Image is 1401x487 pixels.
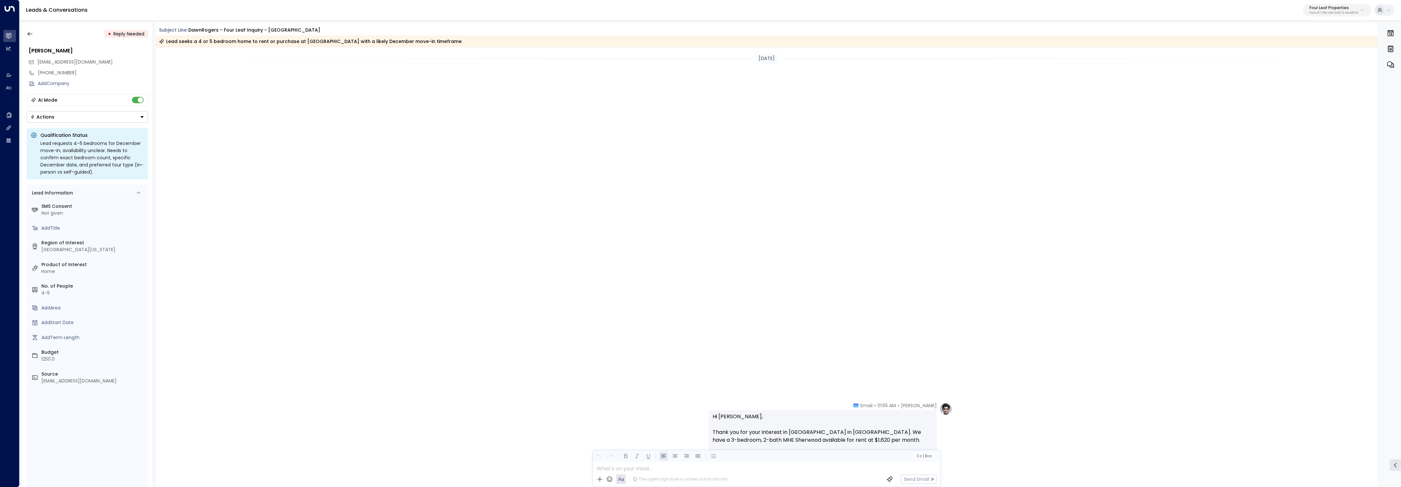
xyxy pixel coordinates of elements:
span: 01:55 AM [877,402,896,409]
div: [PHONE_NUMBER] [38,69,148,76]
span: Reply Needed [113,31,144,37]
p: 34e1cd17-0f68-49af-bd32-3c48ce8611d1 [1309,12,1358,14]
button: Cc|Bcc [914,453,934,459]
p: Qualification Status [40,132,144,138]
div: The agent signature is added automatically [633,476,728,482]
div: [EMAIL_ADDRESS][DOMAIN_NAME] [41,378,145,384]
span: [PERSON_NAME] [901,402,937,409]
span: • [874,402,876,409]
div: Home [41,268,145,275]
label: Product of Interest [41,261,145,268]
span: Email [860,402,873,409]
img: profile-logo.png [939,402,952,415]
div: Lead requests 4–5 bedrooms for December move-in; availability unclear. Needs to confirm exact bed... [40,140,144,176]
button: Four Leaf Properties34e1cd17-0f68-49af-bd32-3c48ce8611d1 [1303,4,1371,16]
div: AddCompany [38,80,148,87]
div: [PERSON_NAME] [29,47,148,55]
div: AddArea [41,305,145,311]
span: • [898,402,899,409]
label: Region of Interest [41,239,145,246]
span: Cc Bcc [916,454,932,458]
div: AddTitle [41,225,145,232]
div: AI Mode [38,97,57,103]
div: Button group with a nested menu [27,111,148,123]
span: dawnr086@gmail.com [37,59,113,65]
div: Actions [30,114,54,120]
div: DawnRogers - Four Leaf Inquiry - [GEOGRAPHIC_DATA] [188,27,320,34]
label: Budget [41,349,145,356]
a: Leads & Conversations [26,6,88,14]
button: Redo [606,452,614,460]
div: Not given [41,210,145,217]
div: Lead Information [30,190,73,196]
span: | [923,454,924,458]
p: Four Leaf Properties [1309,6,1358,10]
span: Subject Line: [159,27,188,33]
div: AddStart Date [41,319,145,326]
div: • [108,28,111,40]
div: [GEOGRAPHIC_DATA][US_STATE] [41,246,145,253]
label: Source [41,371,145,378]
div: 4-5 [41,290,145,296]
div: Lead seeks a 4 or 5 bedroom home to rent or purchase at [GEOGRAPHIC_DATA] with a likely December ... [159,38,462,45]
button: Actions [27,111,148,123]
label: No. of People [41,283,145,290]
div: AddTerm Length [41,334,145,341]
button: Undo [595,452,603,460]
div: 1250.0 [41,356,145,363]
span: [EMAIL_ADDRESS][DOMAIN_NAME] [37,59,113,65]
label: SMS Consent [41,203,145,210]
